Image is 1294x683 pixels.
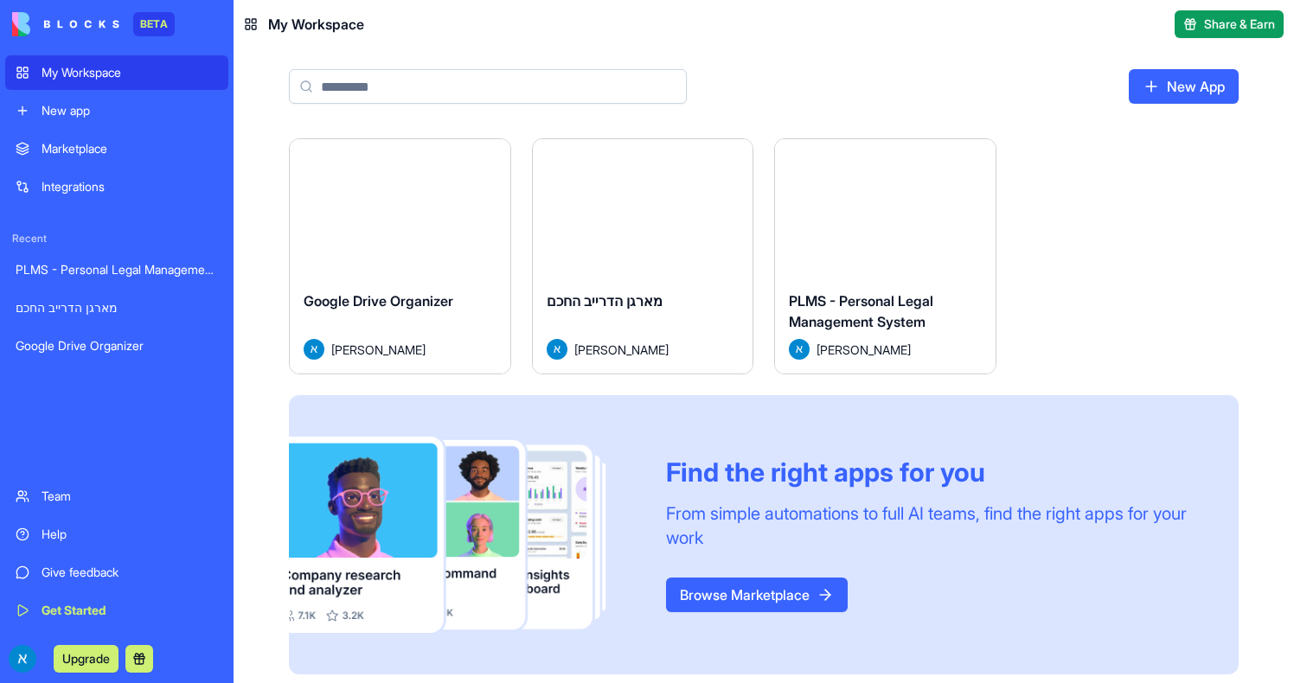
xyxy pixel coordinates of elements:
[5,517,228,552] a: Help
[1204,16,1275,33] span: Share & Earn
[12,12,119,36] img: logo
[5,131,228,166] a: Marketplace
[666,456,1197,488] div: Find the right apps for you
[133,12,175,36] div: BETA
[9,645,36,673] img: ACg8ocLwfop-f9Hw_eWiCyC3DvI-LUM8cI31YkCUEE4cMVcRaraNGA=s96-c
[666,501,1197,550] div: From simple automations to full AI teams, find the right apps for your work
[817,341,911,359] span: [PERSON_NAME]
[42,564,218,581] div: Give feedback
[789,339,810,360] img: Avatar
[5,169,228,204] a: Integrations
[289,437,638,633] img: Frame_181_egmpey.png
[1175,10,1284,38] button: Share & Earn
[5,593,228,628] a: Get Started
[547,292,663,310] span: מארגן הדרייב החכם
[42,102,218,119] div: New app
[54,645,119,673] button: Upgrade
[289,138,511,374] a: Google Drive OrganizerAvatar[PERSON_NAME]
[5,232,228,246] span: Recent
[532,138,754,374] a: מארגן הדרייב החכםAvatar[PERSON_NAME]
[5,555,228,590] a: Give feedback
[42,488,218,505] div: Team
[5,329,228,363] a: Google Drive Organizer
[42,178,218,195] div: Integrations
[42,64,218,81] div: My Workspace
[547,339,567,360] img: Avatar
[42,140,218,157] div: Marketplace
[666,578,848,612] a: Browse Marketplace
[774,138,996,374] a: PLMS - Personal Legal Management SystemAvatar[PERSON_NAME]
[5,55,228,90] a: My Workspace
[16,299,218,316] div: מארגן הדרייב החכם
[42,526,218,543] div: Help
[54,649,119,667] a: Upgrade
[12,12,175,36] a: BETA
[5,93,228,128] a: New app
[1129,69,1239,104] a: New App
[16,337,218,354] div: Google Drive Organizer
[5,252,228,287] a: PLMS - Personal Legal Management System
[5,290,228,325] a: מארגן הדרייב החכם
[574,341,669,359] span: [PERSON_NAME]
[304,292,453,310] span: Google Drive Organizer
[331,341,426,359] span: [PERSON_NAME]
[5,479,228,514] a: Team
[789,292,933,330] span: PLMS - Personal Legal Management System
[42,602,218,619] div: Get Started
[16,261,218,278] div: PLMS - Personal Legal Management System
[268,14,364,35] span: My Workspace
[304,339,324,360] img: Avatar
